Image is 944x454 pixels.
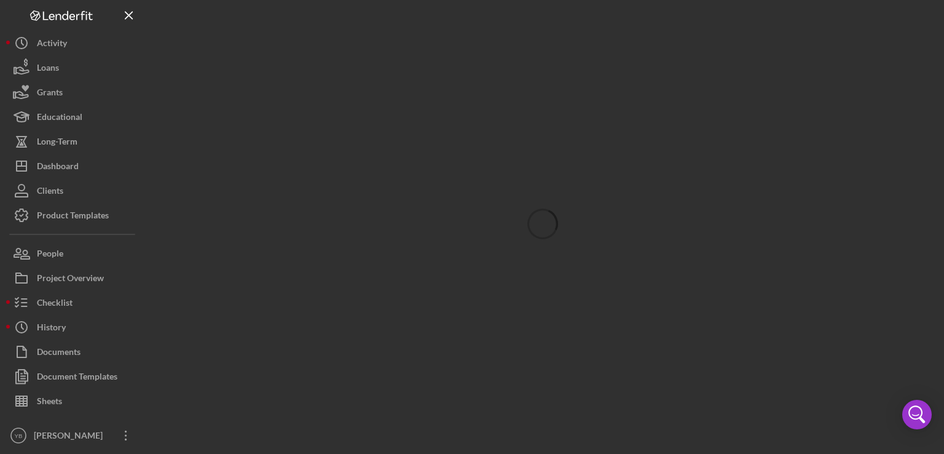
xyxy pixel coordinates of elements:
button: Long-Term [6,129,141,154]
button: Dashboard [6,154,141,178]
div: Clients [37,178,63,206]
div: People [37,241,63,269]
button: Loans [6,55,141,80]
button: Project Overview [6,266,141,290]
div: Sheets [37,389,62,416]
button: People [6,241,141,266]
div: Grants [37,80,63,108]
div: Documents [37,340,81,367]
div: Loans [37,55,59,83]
button: Sheets [6,389,141,413]
button: Documents [6,340,141,364]
div: Document Templates [37,364,117,392]
div: Activity [37,31,67,58]
div: Educational [37,105,82,132]
button: Checklist [6,290,141,315]
div: Open Intercom Messenger [902,400,932,429]
button: YB[PERSON_NAME] [6,423,141,448]
button: Educational [6,105,141,129]
div: Product Templates [37,203,109,231]
div: Dashboard [37,154,79,181]
button: Grants [6,80,141,105]
button: Product Templates [6,203,141,228]
div: Project Overview [37,266,104,293]
div: Long-Term [37,129,77,157]
div: Checklist [37,290,73,318]
button: Activity [6,31,141,55]
div: [PERSON_NAME] [31,423,111,451]
div: History [37,315,66,343]
text: YB [15,432,23,439]
button: Document Templates [6,364,141,389]
button: History [6,315,141,340]
button: Clients [6,178,141,203]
